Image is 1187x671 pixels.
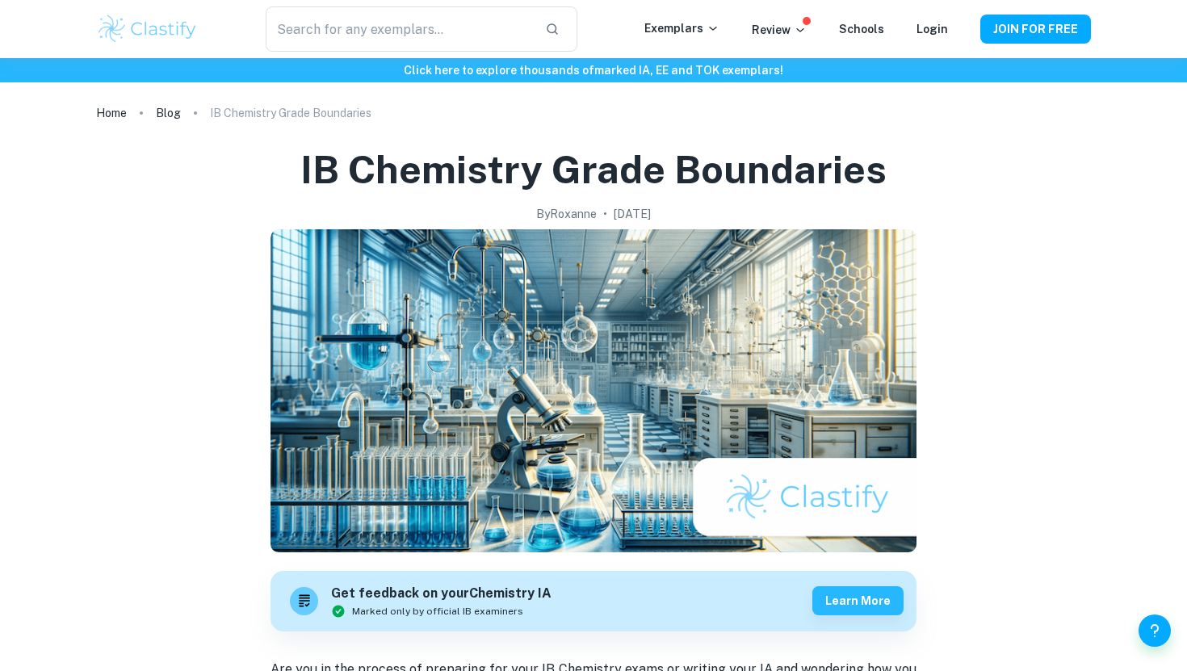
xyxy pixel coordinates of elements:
h6: Click here to explore thousands of marked IA, EE and TOK exemplars ! [3,61,1184,79]
p: Review [752,21,807,39]
p: Exemplars [644,19,719,37]
a: Login [916,23,948,36]
p: • [603,205,607,223]
a: Home [96,102,127,124]
h2: By Roxanne [536,205,597,223]
img: IB Chemistry Grade Boundaries cover image [271,229,916,552]
a: Schools [839,23,884,36]
a: Blog [156,102,181,124]
a: Get feedback on yourChemistry IAMarked only by official IB examinersLearn more [271,571,916,631]
button: JOIN FOR FREE [980,15,1091,44]
h2: [DATE] [614,205,651,223]
h6: Get feedback on your Chemistry IA [331,584,552,604]
p: IB Chemistry Grade Boundaries [210,104,371,122]
input: Search for any exemplars... [266,6,532,52]
button: Learn more [812,586,904,615]
h1: IB Chemistry Grade Boundaries [300,144,887,195]
button: Help and Feedback [1139,614,1171,647]
span: Marked only by official IB examiners [352,604,523,619]
img: Clastify logo [96,13,199,45]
